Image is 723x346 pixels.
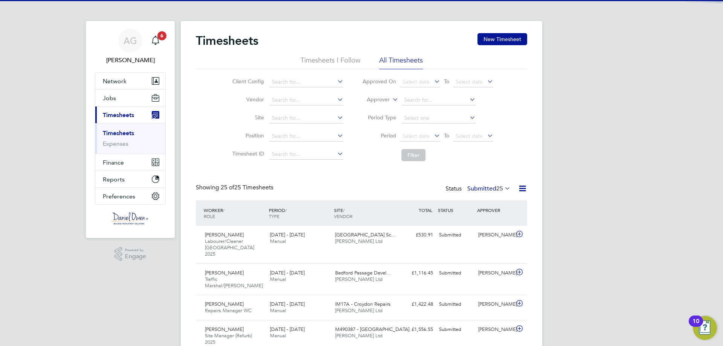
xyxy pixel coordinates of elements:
[95,29,166,65] a: AG[PERSON_NAME]
[196,33,258,48] h2: Timesheets
[270,307,286,314] span: Manual
[270,276,286,282] span: Manual
[205,270,244,276] span: [PERSON_NAME]
[300,56,360,69] li: Timesheets I Follow
[436,323,475,336] div: Submitted
[204,213,215,219] span: ROLE
[692,321,699,331] div: 10
[362,78,396,85] label: Approved On
[436,267,475,279] div: Submitted
[362,114,396,121] label: Period Type
[436,298,475,311] div: Submitted
[95,188,165,204] button: Preferences
[95,154,165,171] button: Finance
[397,298,436,311] div: £1,422.48
[269,95,343,105] input: Search for...
[270,332,286,339] span: Manual
[397,229,436,241] div: £530.91
[477,33,527,45] button: New Timesheet
[95,90,165,106] button: Jobs
[397,323,436,336] div: £1,556.55
[401,149,426,161] button: Filter
[205,238,254,257] span: Labourer/Cleaner [GEOGRAPHIC_DATA] 2025
[103,78,127,85] span: Network
[267,203,332,223] div: PERIOD
[103,95,116,102] span: Jobs
[332,203,397,223] div: SITE
[205,326,244,332] span: [PERSON_NAME]
[335,276,383,282] span: [PERSON_NAME] Ltd
[401,95,476,105] input: Search for...
[95,56,166,65] span: Amy Garcia
[269,77,343,87] input: Search for...
[125,247,146,253] span: Powered by
[103,176,125,183] span: Reports
[221,184,273,191] span: 25 Timesheets
[230,150,264,157] label: Timesheet ID
[205,301,244,307] span: [PERSON_NAME]
[202,203,267,223] div: WORKER
[230,78,264,85] label: Client Config
[103,130,134,137] a: Timesheets
[205,332,252,345] span: Site Manager (Refurb) 2025
[475,203,514,217] div: APPROVER
[205,307,252,314] span: Repairs Manager WC
[335,332,383,339] span: [PERSON_NAME] Ltd
[335,270,391,276] span: Bedford Passage Devel…
[456,78,483,85] span: Select date
[475,298,514,311] div: [PERSON_NAME]
[436,229,475,241] div: Submitted
[693,316,717,340] button: Open Resource Center, 10 new notifications
[334,213,352,219] span: VENDOR
[230,96,264,103] label: Vendor
[86,21,175,238] nav: Main navigation
[285,207,287,213] span: /
[467,185,511,192] label: Submitted
[103,111,134,119] span: Timesheets
[230,114,264,121] label: Site
[157,31,166,40] span: 6
[270,301,305,307] span: [DATE] - [DATE]
[343,207,345,213] span: /
[456,133,483,139] span: Select date
[221,184,234,191] span: 25 of
[125,253,146,260] span: Engage
[442,131,451,140] span: To
[196,184,275,192] div: Showing
[111,212,149,224] img: danielowen-logo-retina.png
[95,73,165,89] button: Network
[269,149,343,160] input: Search for...
[403,133,430,139] span: Select date
[269,213,279,219] span: TYPE
[362,132,396,139] label: Period
[401,113,476,123] input: Select one
[114,247,146,261] a: Powered byEngage
[270,232,305,238] span: [DATE] - [DATE]
[379,56,423,69] li: All Timesheets
[269,131,343,142] input: Search for...
[335,301,390,307] span: IM17A - Croydon Repairs
[269,113,343,123] input: Search for...
[335,326,414,332] span: M490387 - [GEOGRAPHIC_DATA]…
[95,123,165,154] div: Timesheets
[223,207,224,213] span: /
[270,326,305,332] span: [DATE] - [DATE]
[103,193,135,200] span: Preferences
[496,185,503,192] span: 25
[270,238,286,244] span: Manual
[442,76,451,86] span: To
[475,229,514,241] div: [PERSON_NAME]
[148,29,163,53] a: 6
[397,267,436,279] div: £1,116.45
[436,203,475,217] div: STATUS
[270,270,305,276] span: [DATE] - [DATE]
[103,140,128,147] a: Expenses
[475,323,514,336] div: [PERSON_NAME]
[95,171,165,187] button: Reports
[335,232,396,238] span: [GEOGRAPHIC_DATA] Sc…
[445,184,512,194] div: Status
[230,132,264,139] label: Position
[419,207,432,213] span: TOTAL
[335,238,383,244] span: [PERSON_NAME] Ltd
[205,232,244,238] span: [PERSON_NAME]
